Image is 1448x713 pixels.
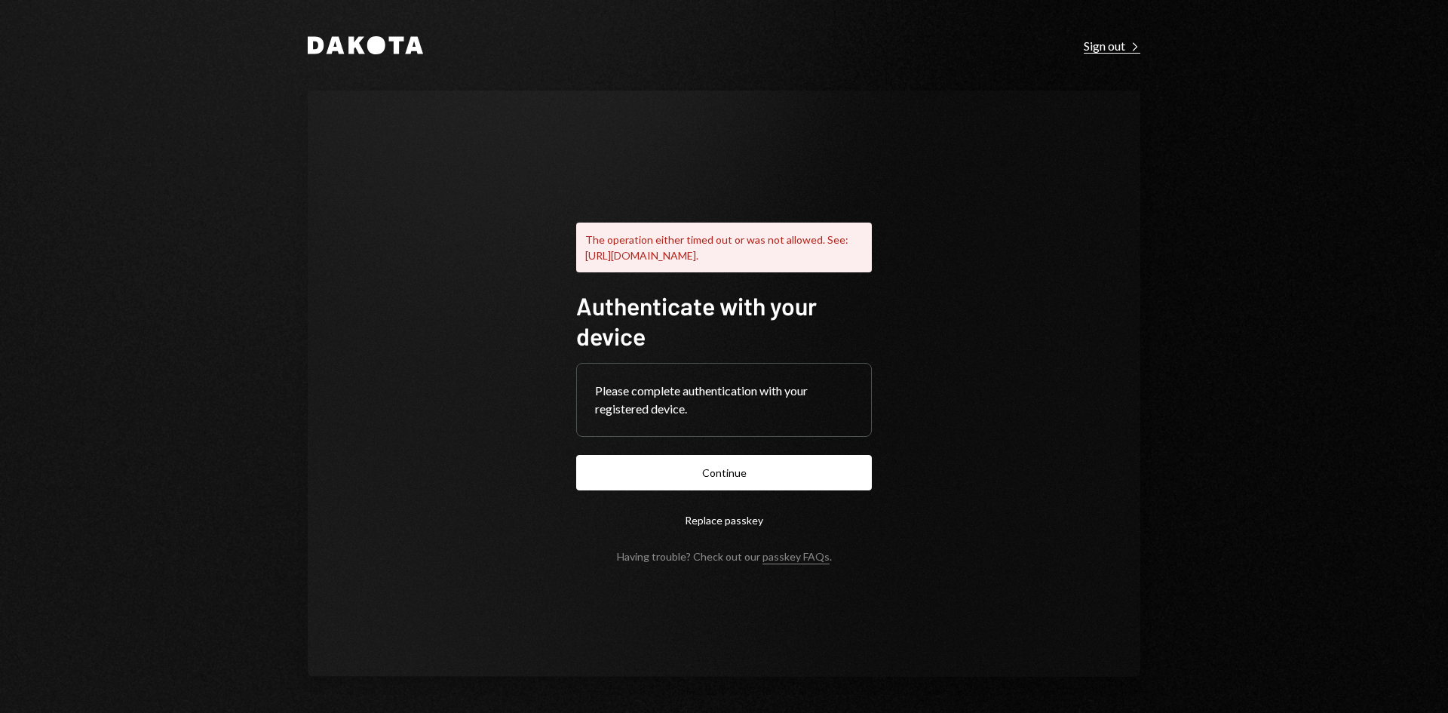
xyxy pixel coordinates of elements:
[617,550,832,563] div: Having trouble? Check out our .
[762,550,830,564] a: passkey FAQs
[595,382,853,418] div: Please complete authentication with your registered device.
[1084,37,1140,54] a: Sign out
[576,290,872,351] h1: Authenticate with your device
[576,502,872,538] button: Replace passkey
[576,455,872,490] button: Continue
[576,223,872,272] div: The operation either timed out or was not allowed. See: [URL][DOMAIN_NAME].
[1084,38,1140,54] div: Sign out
